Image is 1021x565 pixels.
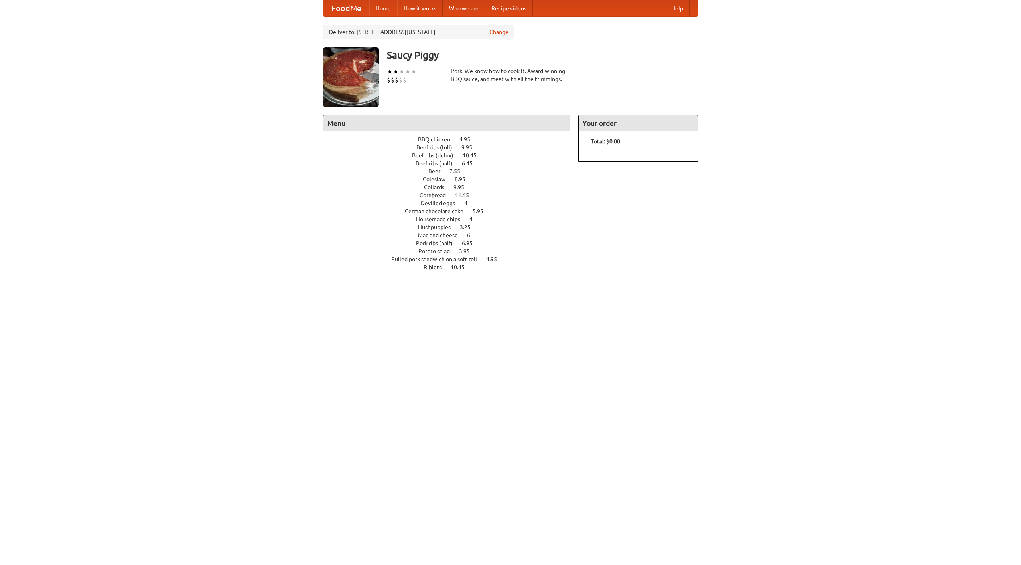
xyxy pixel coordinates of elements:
span: 4.95 [459,136,478,143]
a: Beef ribs (half) 6.45 [416,160,487,167]
span: Riblets [424,264,449,270]
span: 6.45 [462,160,481,167]
a: Pork ribs (half) 6.95 [416,240,487,246]
span: Devilled eggs [421,200,463,206]
li: $ [403,76,407,85]
span: Cornbread [420,192,454,198]
li: ★ [399,67,405,76]
span: 3.25 [460,224,479,230]
a: Recipe videos [485,0,533,16]
a: Home [369,0,397,16]
a: Beef ribs (delux) 10.45 [412,152,491,159]
a: Coleslaw 8.95 [423,176,480,182]
a: BBQ chicken 4.95 [418,136,485,143]
a: Beef ribs (full) 9.95 [416,144,487,151]
li: $ [387,76,391,85]
span: 3.95 [459,248,478,254]
a: FoodMe [323,0,369,16]
span: Mac and cheese [418,232,466,238]
span: 4 [469,216,481,222]
a: Potato salad 3.95 [418,248,485,254]
span: Potato salad [418,248,458,254]
li: ★ [387,67,393,76]
a: How it works [397,0,443,16]
a: German chocolate cake 5.95 [405,208,498,214]
a: Housemade chips 4 [416,216,487,222]
a: Who we are [443,0,485,16]
span: 4 [464,200,475,206]
li: $ [391,76,395,85]
span: BBQ chicken [418,136,458,143]
div: Pork. We know how to cook it. Award-winning BBQ sauce, and meat with all the trimmings. [451,67,570,83]
b: Total: $0.00 [591,138,620,145]
h4: Menu [323,115,570,131]
span: Collards [424,184,452,190]
span: 5.95 [473,208,491,214]
span: Beef ribs (full) [416,144,460,151]
a: Mac and cheese 6 [418,232,485,238]
span: 6.95 [462,240,481,246]
span: 9.95 [461,144,480,151]
a: Cornbread 11.45 [420,192,484,198]
h4: Your order [579,115,698,131]
span: 10.45 [451,264,473,270]
span: Pulled pork sandwich on a soft roll [391,256,485,262]
li: $ [395,76,399,85]
a: Devilled eggs 4 [421,200,482,206]
img: angular.jpg [323,47,379,107]
a: Hushpuppies 3.25 [418,224,485,230]
a: Collards 9.95 [424,184,479,190]
a: Change [489,28,509,36]
span: Pork ribs (half) [416,240,461,246]
span: 9.95 [453,184,472,190]
span: Beef ribs (half) [416,160,461,167]
span: 7.55 [449,168,468,174]
li: ★ [411,67,417,76]
a: Pulled pork sandwich on a soft roll 4.95 [391,256,512,262]
a: Beer 7.55 [428,168,475,174]
span: Hushpuppies [418,224,459,230]
span: 4.95 [486,256,505,262]
li: ★ [405,67,411,76]
span: Beef ribs (delux) [412,152,461,159]
span: 11.45 [455,192,477,198]
span: Housemade chips [416,216,468,222]
a: Riblets 10.45 [424,264,479,270]
span: 6 [467,232,478,238]
h3: Saucy Piggy [387,47,698,63]
span: Beer [428,168,448,174]
span: 8.95 [455,176,473,182]
div: Deliver to: [STREET_ADDRESS][US_STATE] [323,25,514,39]
span: Coleslaw [423,176,453,182]
li: $ [399,76,403,85]
a: Help [665,0,690,16]
li: ★ [393,67,399,76]
span: 10.45 [463,152,485,159]
span: German chocolate cake [405,208,471,214]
